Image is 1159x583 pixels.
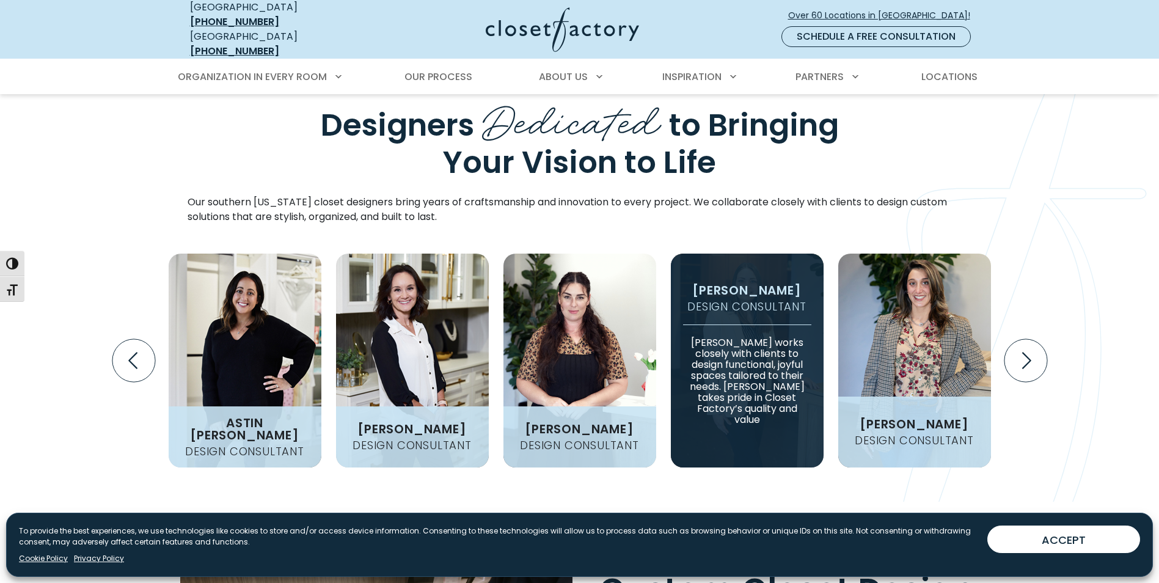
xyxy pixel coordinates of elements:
[482,86,661,150] span: Dedicated
[921,70,978,84] span: Locations
[987,526,1140,553] button: ACCEPT
[108,334,160,387] button: Previous slide
[855,418,973,430] h3: [PERSON_NAME]
[486,7,639,52] img: Closet Factory Logo
[190,29,367,59] div: [GEOGRAPHIC_DATA]
[539,70,588,84] span: About Us
[321,103,474,147] span: Designers
[336,254,489,468] img: Closet Factory Chanley Snediker
[178,70,327,84] span: Organization in Every Room
[788,9,980,22] span: Over 60 Locations in [GEOGRAPHIC_DATA]!
[169,254,321,468] img: Closet Factory Astin Estlack
[850,435,979,446] h4: Design Consultant
[520,423,638,435] h3: [PERSON_NAME]
[503,254,656,468] img: closet factory employee Temming, Patricia
[353,423,471,435] h3: [PERSON_NAME]
[74,553,124,564] a: Privacy Policy
[682,301,811,312] h4: Design Consultant
[19,553,68,564] a: Cookie Policy
[180,446,309,457] h4: Design Consultant
[1000,334,1052,387] button: Next slide
[795,70,844,84] span: Partners
[781,26,971,47] a: Schedule a Free Consultation
[348,440,477,451] h4: Design Consultant
[19,526,978,548] p: To provide the best experiences, we use technologies like cookies to store and/or access device i...
[188,195,972,224] p: Our southern [US_STATE] closet designers bring years of craftsmanship and innovation to every pro...
[662,70,722,84] span: Inspiration
[683,324,811,425] p: [PERSON_NAME] works closely with clients to design functional, joyful spaces tailored to their ne...
[190,15,279,29] a: [PHONE_NUMBER]
[404,70,472,84] span: Our Process
[169,417,321,441] h3: Astin [PERSON_NAME]
[169,60,990,94] nav: Primary Menu
[687,284,806,296] h3: [PERSON_NAME]
[669,103,839,147] span: to Bringing
[788,5,981,26] a: Over 60 Locations in [GEOGRAPHIC_DATA]!
[838,254,991,468] img: Closet Factory Madison Militello
[443,141,716,184] span: Your Vision to Life
[190,44,279,58] a: [PHONE_NUMBER]
[515,440,644,451] h4: Design Consultant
